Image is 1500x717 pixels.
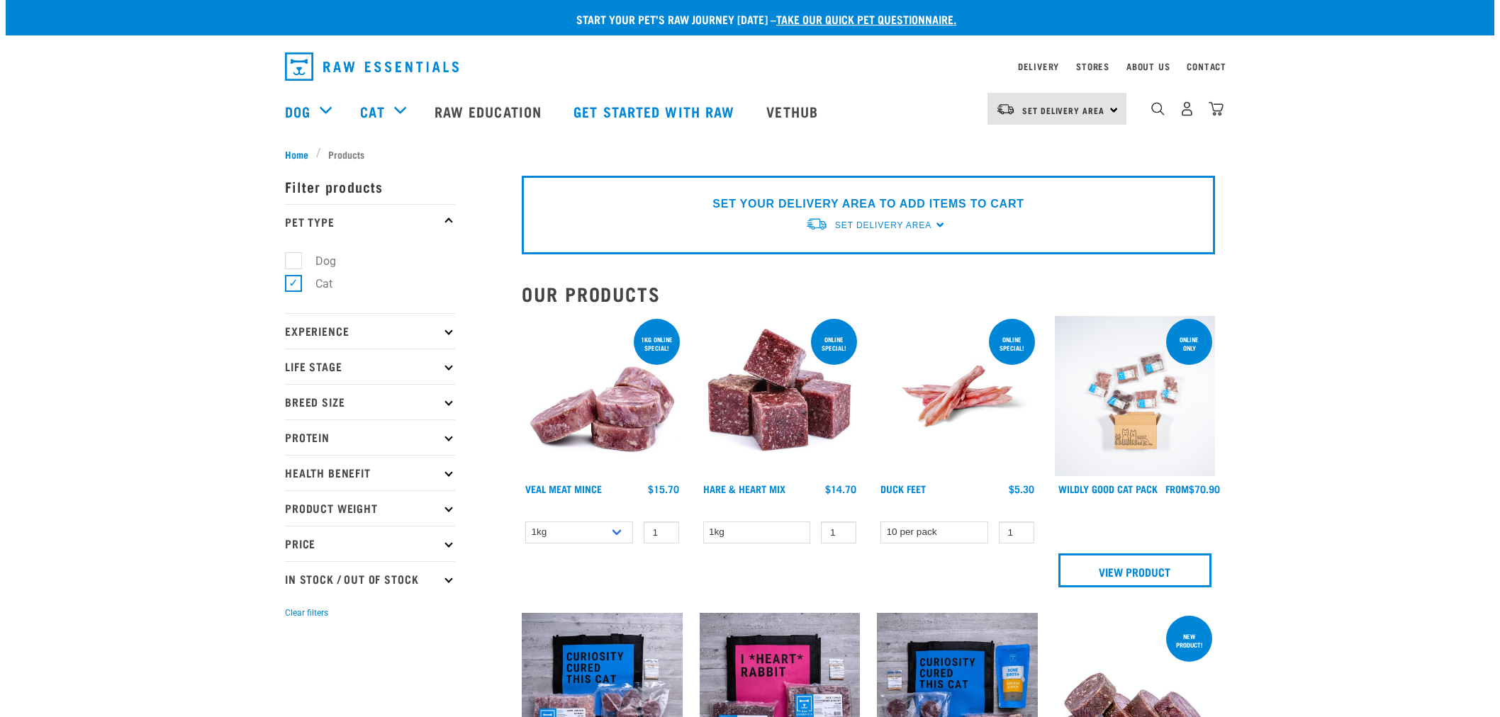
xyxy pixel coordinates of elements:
p: SET YOUR DELIVERY AREA TO ADD ITEMS TO CART [712,196,1024,213]
span: Set Delivery Area [1022,108,1104,113]
p: Price [285,526,455,561]
span: FROM [1165,486,1189,491]
img: van-moving.png [805,217,828,232]
a: Veal Meat Mince [525,486,602,491]
nav: breadcrumbs [285,147,1215,162]
input: 1 [821,521,856,543]
span: Set Delivery Area [835,220,931,230]
div: ONLINE SPECIAL! [989,329,1035,358]
div: 1kg online special! [634,329,680,358]
a: Hare & Heart Mix [703,486,785,491]
div: ONLINE ONLY [1166,329,1212,358]
a: Delivery [1018,64,1059,69]
p: Filter products [285,169,455,204]
a: Duck Feet [880,486,926,491]
a: Raw Education [420,83,559,140]
p: Life Stage [285,349,455,384]
img: Raw Essentials Duck Feet Raw Meaty Bones For Dogs [877,316,1038,477]
a: View Product [1058,553,1212,587]
div: $70.90 [1165,483,1220,495]
img: Cat 0 2sec [1055,316,1216,477]
nav: dropdown navigation [6,83,1494,140]
a: Stores [1076,64,1109,69]
button: Clear filters [285,606,328,619]
input: 1 [644,521,679,543]
p: Experience [285,313,455,349]
div: ONLINE SPECIAL! [811,329,857,358]
a: Cat [360,101,384,122]
img: 1160 Veal Meat Mince Medallions 01 [522,316,683,477]
h2: Our Products [522,283,1215,305]
p: In Stock / Out Of Stock [285,561,455,597]
p: Product Weight [285,490,455,526]
nav: dropdown navigation [274,47,1226,86]
input: 1 [999,521,1034,543]
p: Breed Size [285,384,455,419]
a: Contact [1187,64,1226,69]
span: Home [285,147,308,162]
img: Pile Of Cubed Hare Heart For Pets [700,316,861,477]
a: About Us [1126,64,1170,69]
a: Get started with Raw [559,83,752,140]
p: Protein [285,419,455,455]
a: take our quick pet questionnaire. [776,16,956,22]
label: Dog [293,252,342,270]
label: Cat [293,275,338,293]
img: home-icon@2x.png [1209,101,1224,116]
p: Health Benefit [285,455,455,490]
div: $15.70 [648,483,679,495]
a: Dog [285,101,310,122]
img: user.png [1180,101,1194,116]
div: New product! [1166,626,1212,655]
a: Wildly Good Cat Pack [1058,486,1158,491]
img: van-moving.png [996,103,1015,115]
p: Pet Type [285,204,455,239]
a: Vethub [752,83,836,140]
a: Home [285,147,316,162]
div: $5.30 [1009,483,1034,495]
div: $14.70 [825,483,856,495]
img: Raw Essentials Logo [285,52,459,81]
img: home-icon-1@2x.png [1151,102,1165,115]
